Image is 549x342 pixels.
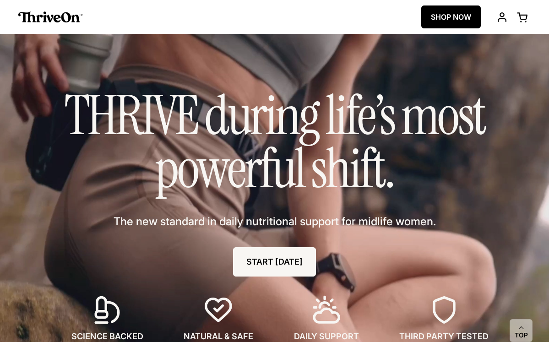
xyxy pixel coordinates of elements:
iframe: Gorgias live chat messenger [503,299,540,333]
span: Top [515,331,528,340]
span: The new standard in daily nutritional support for midlife women. [114,214,436,229]
h1: THRIVE during life’s most powerful shift. [46,89,504,195]
a: START [DATE] [233,247,316,277]
a: SHOP NOW [421,5,481,28]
